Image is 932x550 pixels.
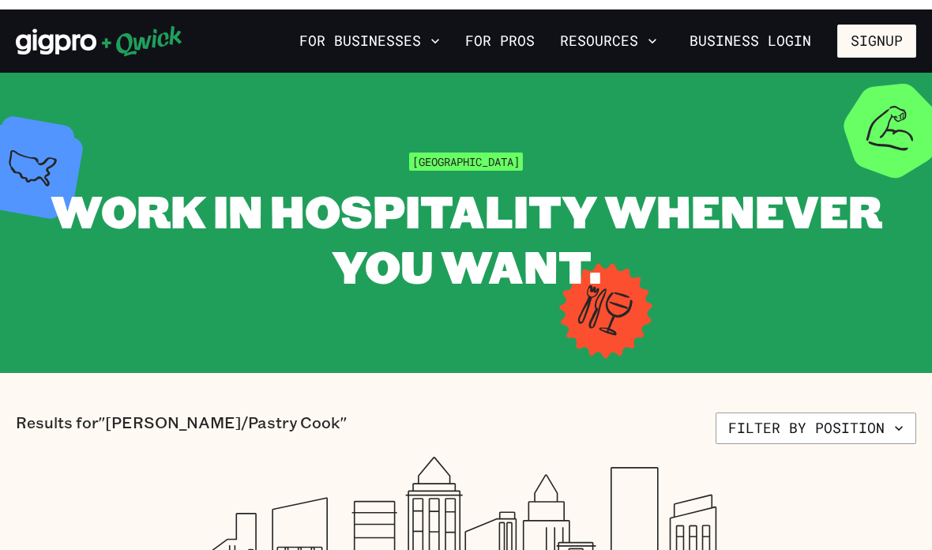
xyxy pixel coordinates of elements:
a: For Pros [459,18,541,45]
button: For Businesses [293,18,446,45]
button: Resources [554,18,663,45]
span: WORK IN HOSPITALITY WHENEVER YOU WANT. [51,171,882,286]
a: Business Login [676,15,825,48]
p: Results for "[PERSON_NAME]/Pastry Cook" [16,403,347,435]
button: Filter by position [716,403,916,435]
button: Signup [837,15,916,48]
span: [GEOGRAPHIC_DATA] [409,143,523,161]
